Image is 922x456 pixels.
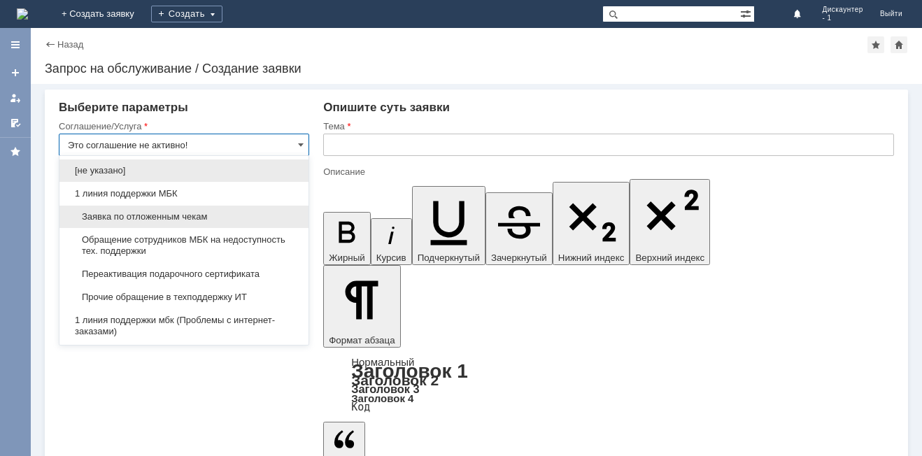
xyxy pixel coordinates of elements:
[59,122,306,131] div: Соглашение/Услуга
[4,62,27,84] a: Создать заявку
[17,8,28,20] img: logo
[323,212,371,265] button: Жирный
[351,372,439,388] a: Заголовок 2
[351,401,370,413] a: Код
[351,360,468,382] a: Заголовок 1
[68,211,300,222] span: Заявка по отложенным чекам
[68,188,300,199] span: 1 линия поддержки МБК
[630,179,710,265] button: Верхний индекс
[376,252,406,263] span: Курсив
[4,112,27,134] a: Мои согласования
[68,292,300,303] span: Прочие обращение в техподдержку ИТ
[323,101,450,114] span: Опишите суть заявки
[329,252,365,263] span: Жирный
[822,6,863,14] span: Дискаунтер
[59,101,188,114] span: Выберите параметры
[822,14,863,22] span: - 1
[351,383,419,395] a: Заголовок 3
[4,87,27,109] a: Мои заявки
[323,357,894,412] div: Формат абзаца
[17,8,28,20] a: Перейти на домашнюю страницу
[68,165,300,176] span: [не указано]
[558,252,625,263] span: Нижний индекс
[485,192,553,265] button: Зачеркнутый
[891,36,907,53] div: Сделать домашней страницей
[57,39,83,50] a: Назад
[323,167,891,176] div: Описание
[418,252,480,263] span: Подчеркнутый
[351,356,414,368] a: Нормальный
[867,36,884,53] div: Добавить в избранное
[45,62,908,76] div: Запрос на обслуживание / Создание заявки
[351,392,413,404] a: Заголовок 4
[151,6,222,22] div: Создать
[68,234,300,257] span: Обращение сотрудников МБК на недоступность тех. поддержки
[491,252,547,263] span: Зачеркнутый
[412,186,485,265] button: Подчеркнутый
[371,218,412,265] button: Курсив
[553,182,630,265] button: Нижний индекс
[329,335,395,345] span: Формат абзаца
[68,315,300,337] span: 1 линия поддержки мбк (Проблемы с интернет-заказами)
[635,252,704,263] span: Верхний индекс
[323,265,400,348] button: Формат абзаца
[740,6,754,20] span: Расширенный поиск
[68,269,300,280] span: Переактивация подарочного сертификата
[323,122,891,131] div: Тема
